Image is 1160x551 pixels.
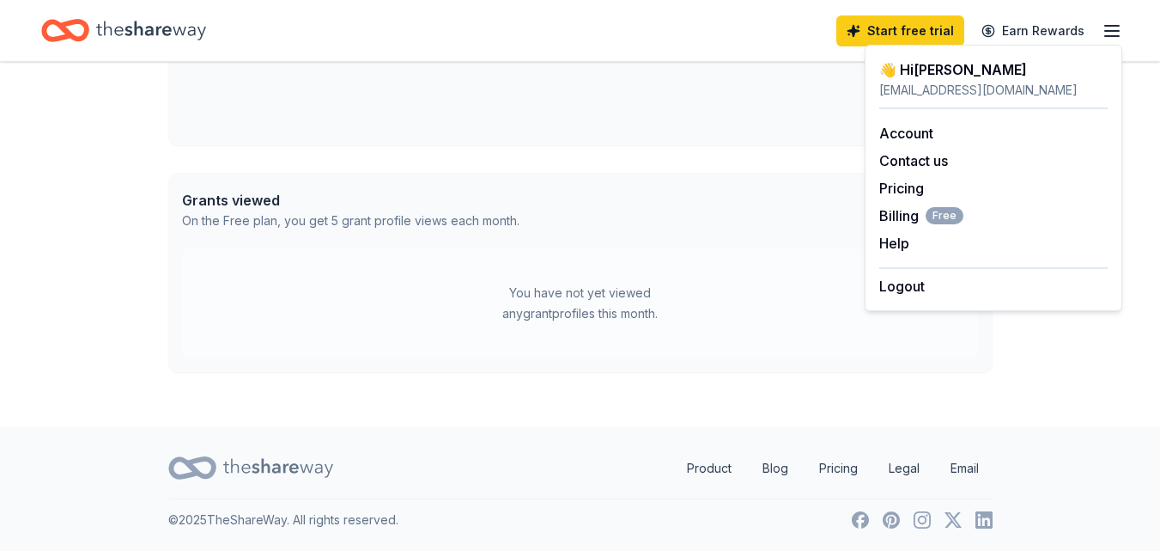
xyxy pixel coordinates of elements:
[673,451,993,486] nav: quick links
[673,451,745,486] a: Product
[879,125,933,142] a: Account
[879,205,963,226] span: Billing
[473,283,688,324] div: You have not yet viewed any grant profiles this month.
[937,451,993,486] a: Email
[168,510,398,530] p: © 2025 TheShareWay. All rights reserved.
[182,211,519,231] div: On the Free plan, you get 5 grant profile views each month.
[805,451,872,486] a: Pricing
[41,10,206,51] a: Home
[879,59,1108,80] div: 👋 Hi [PERSON_NAME]
[879,233,909,254] button: Help
[875,451,933,486] a: Legal
[971,15,1095,46] a: Earn Rewards
[879,180,924,197] a: Pricing
[182,190,519,211] div: Grants viewed
[879,205,963,226] button: BillingFree
[879,150,948,171] button: Contact us
[926,207,963,224] span: Free
[749,451,802,486] a: Blog
[879,276,925,297] button: Logout
[836,15,964,46] a: Start free trial
[879,80,1108,101] div: [EMAIL_ADDRESS][DOMAIN_NAME]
